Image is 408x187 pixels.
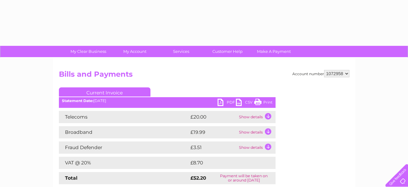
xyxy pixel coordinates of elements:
td: Payment will be taken on or around [DATE] [212,172,276,184]
a: Current Invoice [59,87,150,97]
td: Broadband [59,126,189,138]
a: Customer Help [202,46,253,57]
a: My Clear Business [63,46,114,57]
td: Fraud Defender [59,141,189,154]
td: Show details [237,141,276,154]
td: Show details [237,111,276,123]
td: Telecoms [59,111,189,123]
td: VAT @ 20% [59,157,189,169]
a: My Account [110,46,160,57]
h2: Bills and Payments [59,70,349,82]
b: Statement Date: [62,98,93,103]
a: CSV [236,99,254,108]
strong: £52.20 [190,175,206,181]
td: Show details [237,126,276,138]
strong: Total [65,175,78,181]
a: Services [156,46,206,57]
td: £19.99 [189,126,237,138]
a: PDF [218,99,236,108]
div: Account number [292,70,349,77]
a: Print [254,99,273,108]
div: [DATE] [59,99,276,103]
td: £20.00 [189,111,237,123]
td: £8.70 [189,157,261,169]
td: £3.51 [189,141,237,154]
a: Make A Payment [249,46,299,57]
